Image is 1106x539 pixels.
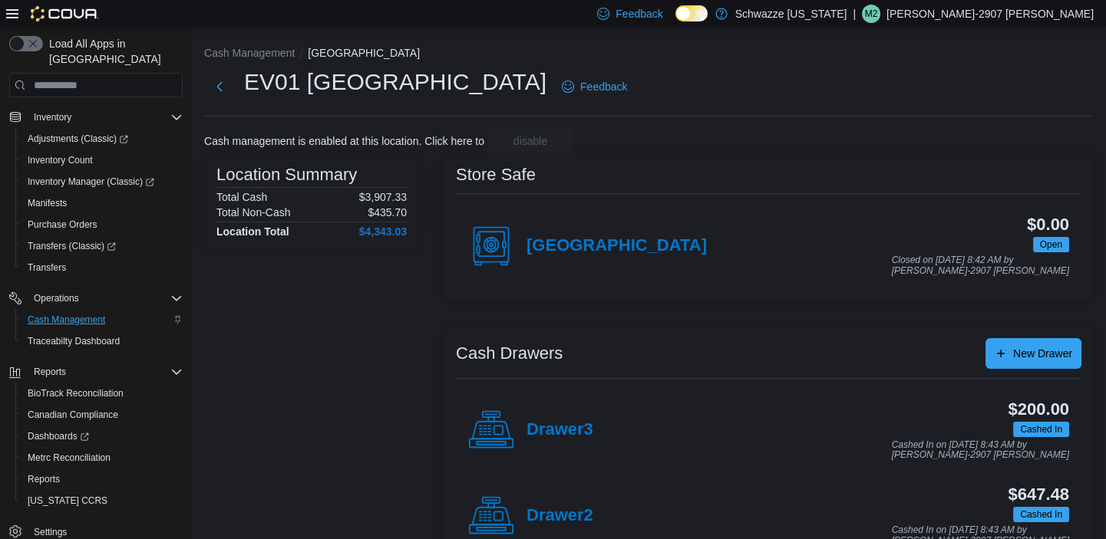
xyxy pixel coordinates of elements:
h6: Total Cash [216,191,267,203]
a: Feedback [556,71,633,102]
span: Transfers (Classic) [21,237,183,255]
h3: Cash Drawers [456,344,563,363]
span: Traceabilty Dashboard [21,332,183,350]
p: $3,907.33 [359,191,407,203]
span: Inventory Manager (Classic) [28,176,154,188]
h4: $4,343.03 [359,225,407,238]
span: Cash Management [28,314,105,326]
a: Transfers [21,258,72,277]
span: Transfers [21,258,183,277]
h4: Location Total [216,225,289,238]
span: Washington CCRS [21,491,183,510]
button: BioTrack Reconciliation [15,383,189,404]
p: Schwazze [US_STATE] [735,5,847,23]
span: Transfers (Classic) [28,240,116,252]
a: Adjustments (Classic) [21,130,134,148]
a: Transfers (Classic) [21,237,122,255]
button: Canadian Compliance [15,404,189,426]
span: BioTrack Reconciliation [21,384,183,403]
span: Open [1033,237,1069,252]
span: Reports [21,470,183,488]
h4: Drawer2 [527,506,593,526]
h1: EV01 [GEOGRAPHIC_DATA] [244,67,546,97]
span: Operations [34,292,79,304]
h3: $200.00 [1009,400,1069,419]
span: Metrc Reconciliation [28,452,111,464]
a: Reports [21,470,66,488]
span: Inventory Manager (Classic) [21,173,183,191]
span: Inventory Count [21,151,183,169]
span: Canadian Compliance [21,406,183,424]
span: Operations [28,289,183,307]
a: Transfers (Classic) [15,235,189,257]
button: Reports [15,468,189,490]
span: Purchase Orders [28,219,97,231]
span: Dark Mode [675,21,676,22]
button: Cash Management [15,309,189,330]
button: [US_STATE] CCRS [15,490,189,511]
h3: Store Safe [456,166,536,184]
button: Next [204,71,235,102]
span: Transfers [28,261,66,274]
span: Cashed In [1020,508,1062,521]
nav: An example of EuiBreadcrumbs [204,45,1094,64]
span: Purchase Orders [21,215,183,234]
span: Reports [34,366,66,378]
a: Traceabilty Dashboard [21,332,126,350]
span: Adjustments (Classic) [28,133,128,145]
a: Purchase Orders [21,215,104,234]
span: disable [513,133,547,149]
button: Transfers [15,257,189,278]
button: Purchase Orders [15,214,189,235]
span: Inventory [28,108,183,127]
a: Inventory Count [21,151,99,169]
span: Settings [34,526,67,538]
span: Load All Apps in [GEOGRAPHIC_DATA] [43,36,183,67]
h3: $647.48 [1009,485,1069,504]
a: Metrc Reconciliation [21,449,117,467]
span: Manifests [21,194,183,212]
span: Cashed In [1020,422,1062,436]
a: Cash Management [21,311,111,329]
button: Operations [28,289,85,307]
button: New Drawer [985,338,1081,369]
a: [US_STATE] CCRS [21,491,114,510]
button: Reports [3,361,189,383]
p: Cash management is enabled at this location. Click here to [204,135,484,147]
button: Reports [28,363,72,381]
p: $435.70 [368,206,407,219]
button: disable [487,129,573,153]
a: Canadian Compliance [21,406,124,424]
span: Feedback [580,79,627,94]
span: Feedback [616,6,662,21]
button: Inventory [28,108,78,127]
span: Metrc Reconciliation [21,449,183,467]
span: Inventory [34,111,71,123]
span: Reports [28,363,183,381]
button: Operations [3,288,189,309]
img: Cova [31,6,99,21]
p: [PERSON_NAME]-2907 [PERSON_NAME] [886,5,1094,23]
span: New Drawer [1013,346,1072,361]
button: Manifests [15,192,189,214]
span: Dashboards [28,430,89,442]
p: | [853,5,856,23]
span: Canadian Compliance [28,409,118,421]
a: BioTrack Reconciliation [21,384,130,403]
a: Inventory Manager (Classic) [15,171,189,192]
button: Inventory [3,107,189,128]
span: Manifests [28,197,67,209]
h3: $0.00 [1027,215,1069,234]
a: Dashboards [15,426,189,447]
span: [US_STATE] CCRS [28,495,107,507]
div: Matthew-2907 Padilla [862,5,880,23]
span: Dashboards [21,427,183,445]
p: Cashed In on [DATE] 8:43 AM by [PERSON_NAME]-2907 [PERSON_NAME] [892,440,1069,461]
span: Open [1040,238,1062,251]
span: Cash Management [21,311,183,329]
span: Reports [28,473,60,485]
span: Adjustments (Classic) [21,130,183,148]
input: Dark Mode [675,5,708,21]
button: Metrc Reconciliation [15,447,189,468]
p: Closed on [DATE] 8:42 AM by [PERSON_NAME]-2907 [PERSON_NAME] [892,255,1069,276]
